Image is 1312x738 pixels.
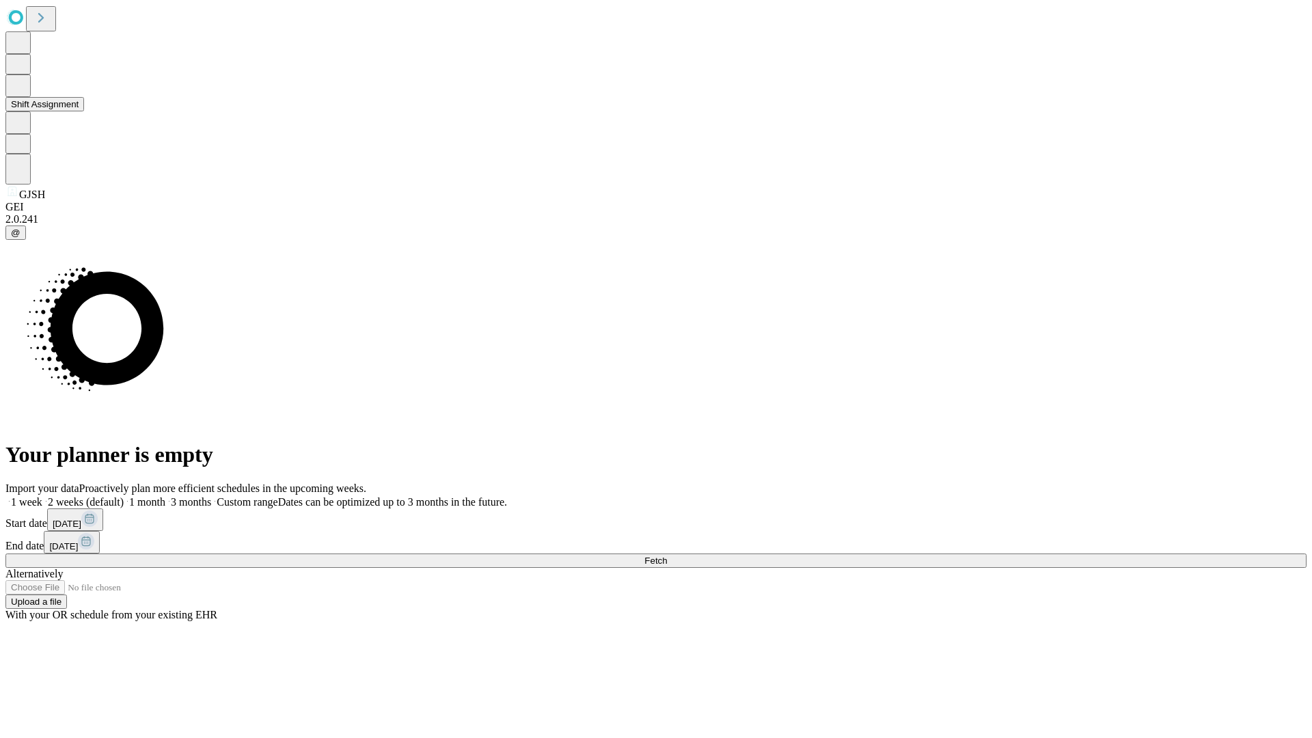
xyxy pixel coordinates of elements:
[11,496,42,508] span: 1 week
[171,496,211,508] span: 3 months
[5,442,1307,467] h1: Your planner is empty
[217,496,277,508] span: Custom range
[19,189,45,200] span: GJSH
[5,225,26,240] button: @
[5,213,1307,225] div: 2.0.241
[11,228,20,238] span: @
[5,553,1307,568] button: Fetch
[44,531,100,553] button: [DATE]
[129,496,165,508] span: 1 month
[5,609,217,620] span: With your OR schedule from your existing EHR
[5,201,1307,213] div: GEI
[5,97,84,111] button: Shift Assignment
[5,531,1307,553] div: End date
[53,519,81,529] span: [DATE]
[644,556,667,566] span: Fetch
[5,594,67,609] button: Upload a file
[278,496,507,508] span: Dates can be optimized up to 3 months in the future.
[79,482,366,494] span: Proactively plan more efficient schedules in the upcoming weeks.
[5,508,1307,531] div: Start date
[5,568,63,579] span: Alternatively
[5,482,79,494] span: Import your data
[47,508,103,531] button: [DATE]
[48,496,124,508] span: 2 weeks (default)
[49,541,78,551] span: [DATE]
